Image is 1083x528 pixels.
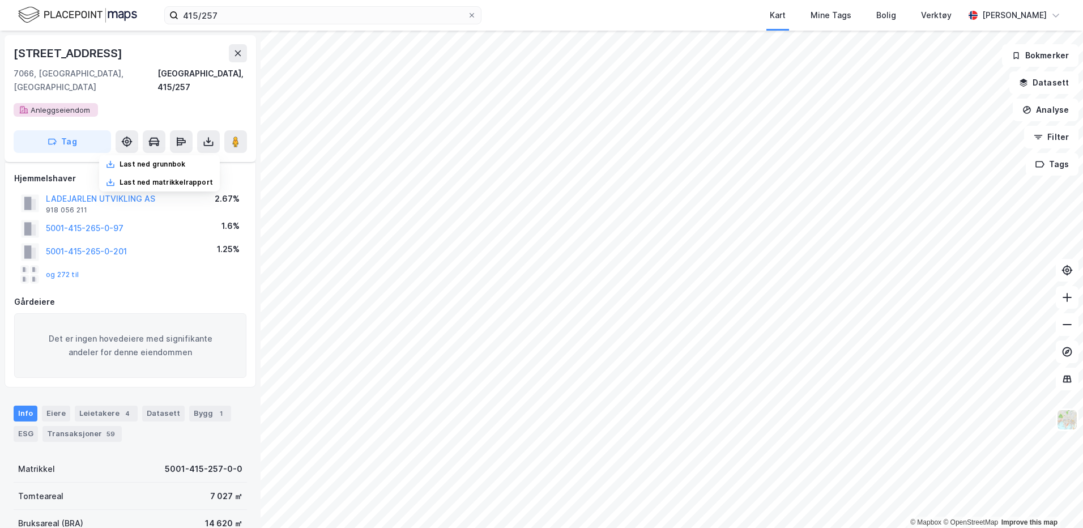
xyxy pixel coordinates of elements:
[120,160,185,169] div: Last ned grunnbok
[217,242,240,256] div: 1.25%
[157,67,247,94] div: [GEOGRAPHIC_DATA], 415/257
[142,406,185,421] div: Datasett
[1013,99,1078,121] button: Analyse
[770,8,786,22] div: Kart
[104,428,117,440] div: 59
[122,408,133,419] div: 4
[46,206,87,215] div: 918 056 211
[811,8,851,22] div: Mine Tags
[18,5,137,25] img: logo.f888ab2527a4732fd821a326f86c7f29.svg
[215,408,227,419] div: 1
[14,406,37,421] div: Info
[75,406,138,421] div: Leietakere
[1056,409,1078,431] img: Z
[165,462,242,476] div: 5001-415-257-0-0
[210,489,242,503] div: 7 027 ㎡
[1026,153,1078,176] button: Tags
[1026,474,1083,528] div: Kontrollprogram for chat
[1024,126,1078,148] button: Filter
[14,67,157,94] div: 7066, [GEOGRAPHIC_DATA], [GEOGRAPHIC_DATA]
[921,8,952,22] div: Verktøy
[178,7,467,24] input: Søk på adresse, matrikkel, gårdeiere, leietakere eller personer
[982,8,1047,22] div: [PERSON_NAME]
[18,462,55,476] div: Matrikkel
[1026,474,1083,528] iframe: Chat Widget
[910,518,941,526] a: Mapbox
[42,426,122,442] div: Transaksjoner
[14,130,111,153] button: Tag
[120,178,213,187] div: Last ned matrikkelrapport
[1009,71,1078,94] button: Datasett
[189,406,231,421] div: Bygg
[1002,44,1078,67] button: Bokmerker
[14,44,125,62] div: [STREET_ADDRESS]
[14,295,246,309] div: Gårdeiere
[1001,518,1058,526] a: Improve this map
[42,406,70,421] div: Eiere
[943,518,998,526] a: OpenStreetMap
[18,489,63,503] div: Tomteareal
[14,313,246,378] div: Det er ingen hovedeiere med signifikante andeler for denne eiendommen
[221,219,240,233] div: 1.6%
[14,172,246,185] div: Hjemmelshaver
[876,8,896,22] div: Bolig
[215,192,240,206] div: 2.67%
[14,426,38,442] div: ESG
